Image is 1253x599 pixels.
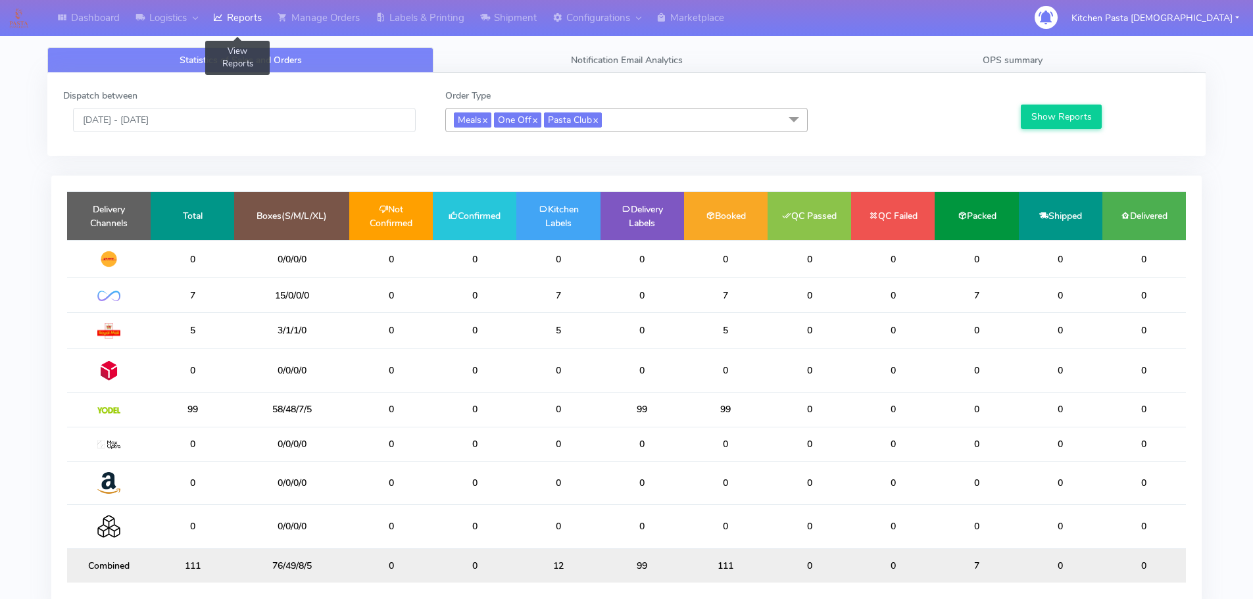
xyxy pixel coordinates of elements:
td: 0 [349,505,433,548]
td: Delivered [1102,192,1186,240]
a: x [481,112,487,126]
td: 0 [516,505,600,548]
td: 99 [601,393,684,427]
span: Statistics of Sales and Orders [180,54,302,66]
a: x [592,112,598,126]
td: 0 [349,240,433,278]
td: 0 [601,278,684,312]
td: 7 [516,278,600,312]
td: 0/0/0/0 [234,505,349,548]
td: 0 [851,312,935,348]
td: 0 [516,348,600,392]
td: Packed [935,192,1018,240]
td: 0 [768,278,851,312]
td: 0 [768,548,851,583]
td: 0/0/0/0 [234,461,349,504]
td: QC Passed [768,192,851,240]
td: 0 [516,240,600,278]
td: 0 [684,348,768,392]
td: 0 [1102,505,1186,548]
td: 0 [1019,312,1102,348]
td: 0 [433,240,516,278]
span: OPS summary [983,54,1043,66]
input: Pick the Daterange [73,108,416,132]
td: 0 [851,548,935,583]
img: Collection [97,515,120,538]
span: Meals [454,112,491,128]
td: 0 [1019,393,1102,427]
td: 0 [151,348,234,392]
td: 0 [1102,240,1186,278]
td: 0 [151,461,234,504]
label: Order Type [445,89,491,103]
td: Total [151,192,234,240]
span: One Off [494,112,541,128]
td: 0 [1102,393,1186,427]
td: 0 [768,461,851,504]
td: 0 [851,505,935,548]
td: 5 [151,312,234,348]
td: 0 [851,393,935,427]
img: DPD [97,359,120,382]
td: 5 [684,312,768,348]
td: 0 [768,393,851,427]
td: 0 [851,427,935,461]
td: 0 [935,505,1018,548]
td: 0 [349,461,433,504]
td: 111 [684,548,768,583]
td: 0 [349,427,433,461]
td: 58/48/7/5 [234,393,349,427]
img: OnFleet [97,291,120,302]
td: 0 [684,427,768,461]
td: 0 [601,312,684,348]
ul: Tabs [47,47,1206,73]
td: 0 [516,427,600,461]
td: 0 [1019,548,1102,583]
td: 99 [601,548,684,583]
td: 5 [516,312,600,348]
td: 0 [433,461,516,504]
label: Dispatch between [63,89,137,103]
img: Royal Mail [97,323,120,339]
td: 0 [935,312,1018,348]
td: 0 [1019,278,1102,312]
td: 0 [768,312,851,348]
img: Amazon [97,471,120,494]
td: 0 [1102,461,1186,504]
td: 0 [151,240,234,278]
td: Boxes(S/M/L/XL) [234,192,349,240]
td: 0 [935,393,1018,427]
td: 3/1/1/0 [234,312,349,348]
td: 7 [935,278,1018,312]
td: 0 [433,427,516,461]
td: 0 [433,505,516,548]
td: 0 [1019,461,1102,504]
td: Delivery Labels [601,192,684,240]
td: 0 [151,427,234,461]
td: 0 [684,240,768,278]
td: 7 [935,548,1018,583]
td: 7 [684,278,768,312]
td: QC Failed [851,192,935,240]
td: 0/0/0/0 [234,348,349,392]
td: 0 [433,278,516,312]
td: 0 [851,240,935,278]
td: 0 [601,427,684,461]
td: 0 [851,278,935,312]
td: Delivery Channels [67,192,151,240]
td: 0 [851,461,935,504]
td: Shipped [1019,192,1102,240]
td: 0 [433,312,516,348]
img: DHL [97,251,120,268]
td: 0 [1019,348,1102,392]
td: 0 [349,393,433,427]
td: 0/0/0/0 [234,427,349,461]
td: 0 [1019,505,1102,548]
td: 0 [768,240,851,278]
td: 0 [768,348,851,392]
td: Combined [67,548,151,583]
td: 0 [151,505,234,548]
img: MaxOptra [97,441,120,450]
td: 12 [516,548,600,583]
td: 15/0/0/0 [234,278,349,312]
